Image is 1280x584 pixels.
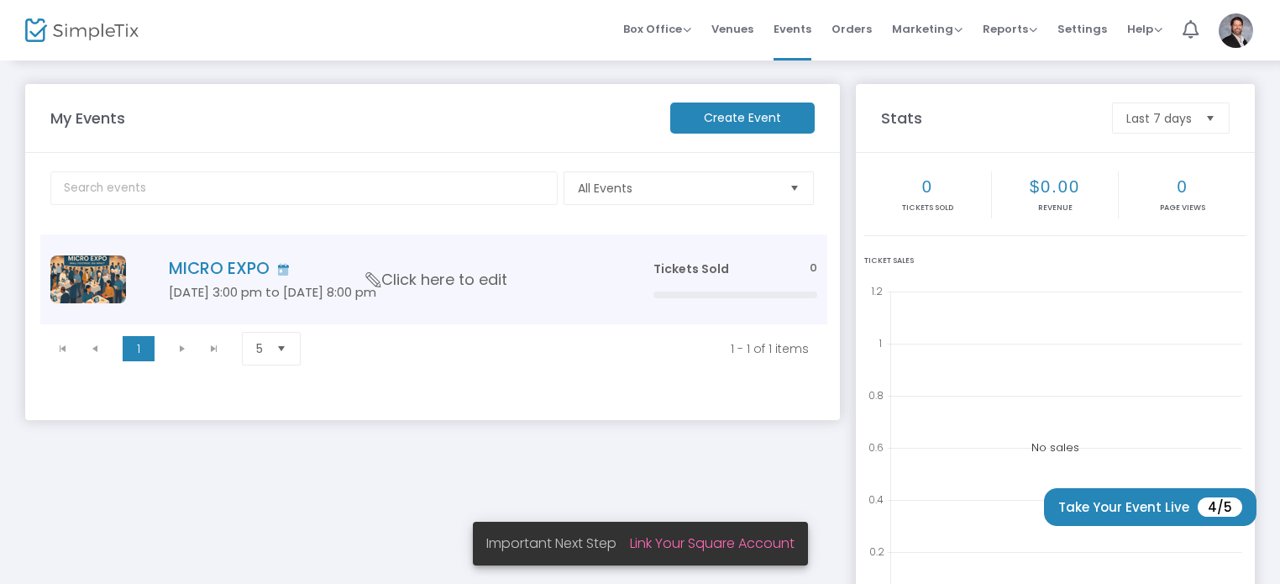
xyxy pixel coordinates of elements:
[123,336,155,361] span: Page 1
[1057,8,1107,50] span: Settings
[1126,110,1192,127] span: Last 7 days
[1199,103,1222,133] button: Select
[1120,176,1245,197] h2: 0
[486,534,630,553] span: Important Next Step
[810,260,817,276] span: 0
[831,8,872,50] span: Orders
[864,255,1246,267] div: Ticket Sales
[366,269,507,291] span: Click here to edit
[50,255,126,303] img: ChatGPTImageSep132025071012AM.png
[892,21,963,37] span: Marketing
[783,172,806,204] button: Select
[866,203,989,214] p: Tickets sold
[1044,488,1256,526] button: Take Your Event Live4/5
[670,103,815,134] m-button: Create Event
[1120,203,1245,214] p: Page Views
[873,107,1104,129] m-panel-title: Stats
[994,203,1117,214] p: Revenue
[623,21,691,37] span: Box Office
[169,259,603,278] h4: MICRO EXPO
[1127,21,1162,37] span: Help
[994,176,1117,197] h2: $0.00
[270,333,293,365] button: Select
[630,534,795,553] a: Link Your Square Account
[1198,497,1242,517] span: 4/5
[653,260,729,277] span: Tickets Sold
[169,285,603,300] h5: [DATE] 3:00 pm to [DATE] 8:00 pm
[866,176,989,197] h2: 0
[331,340,809,357] kendo-pager-info: 1 - 1 of 1 items
[578,180,777,197] span: All Events
[774,8,811,50] span: Events
[40,234,827,324] div: Data table
[256,340,263,357] span: 5
[50,171,558,205] input: Search events
[983,21,1037,37] span: Reports
[711,8,753,50] span: Venues
[42,107,662,129] m-panel-title: My Events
